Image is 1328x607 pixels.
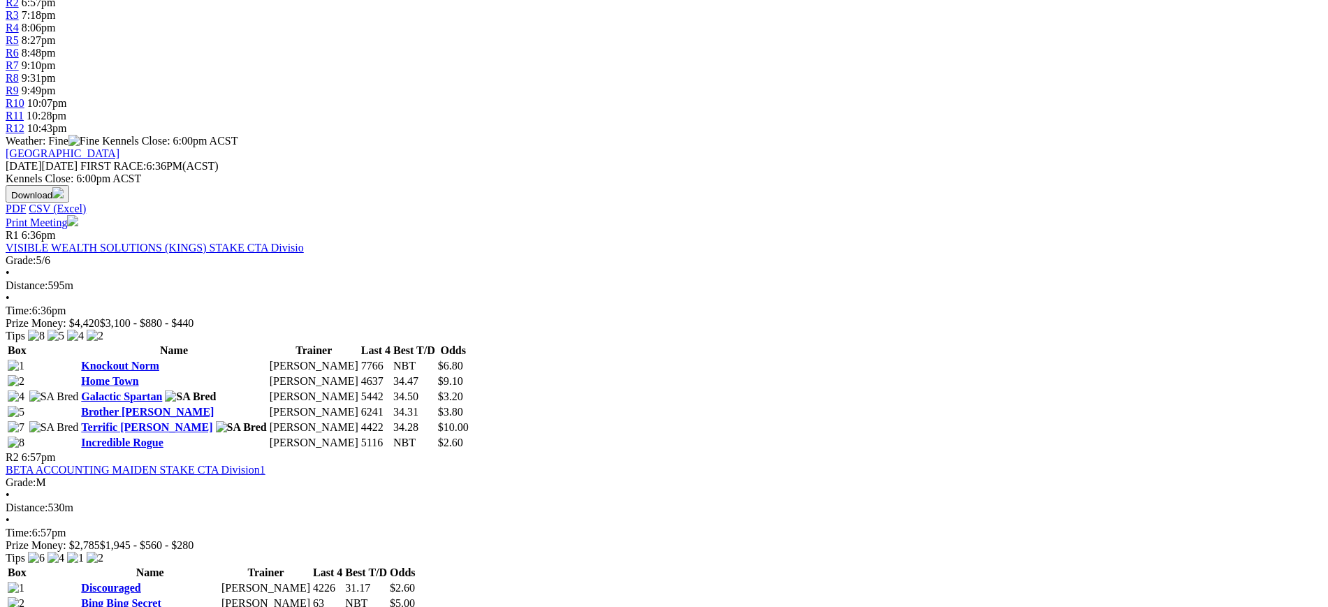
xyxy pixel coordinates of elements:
[8,582,24,594] img: 1
[8,421,24,434] img: 7
[393,374,436,388] td: 34.47
[6,97,24,109] a: R10
[6,330,25,342] span: Tips
[8,375,24,388] img: 2
[6,279,48,291] span: Distance:
[6,476,36,488] span: Grade:
[438,360,463,372] span: $6.80
[8,566,27,578] span: Box
[6,279,1322,292] div: 595m
[6,9,19,21] a: R3
[22,22,56,34] span: 8:06pm
[6,305,1322,317] div: 6:36pm
[28,330,45,342] img: 8
[269,390,359,404] td: [PERSON_NAME]
[52,187,64,198] img: download.svg
[29,421,79,434] img: SA Bred
[6,110,24,122] a: R11
[22,85,56,96] span: 9:49pm
[312,581,343,595] td: 4226
[87,330,103,342] img: 2
[6,502,1322,514] div: 530m
[22,34,56,46] span: 8:27pm
[81,375,138,387] a: Home Town
[389,566,416,580] th: Odds
[6,552,25,564] span: Tips
[6,135,102,147] span: Weather: Fine
[438,375,463,387] span: $9.10
[360,436,391,450] td: 5116
[393,390,436,404] td: 34.50
[80,344,267,358] th: Name
[6,22,19,34] a: R4
[8,437,24,449] img: 8
[27,122,67,134] span: 10:43pm
[8,406,24,418] img: 5
[6,59,19,71] a: R7
[6,527,1322,539] div: 6:57pm
[438,390,463,402] span: $3.20
[6,514,10,526] span: •
[48,552,64,564] img: 4
[100,317,194,329] span: $3,100 - $880 - $440
[6,317,1322,330] div: Prize Money: $4,420
[29,203,86,214] a: CSV (Excel)
[6,160,78,172] span: [DATE]
[344,566,388,580] th: Best T/D
[22,47,56,59] span: 8:48pm
[80,160,146,172] span: FIRST RACE:
[22,9,56,21] span: 7:18pm
[81,421,212,433] a: Terrific [PERSON_NAME]
[8,390,24,403] img: 4
[393,344,436,358] th: Best T/D
[6,160,42,172] span: [DATE]
[6,254,1322,267] div: 5/6
[360,374,391,388] td: 4637
[344,581,388,595] td: 31.17
[22,451,56,463] span: 6:57pm
[81,360,159,372] a: Knockout Norm
[269,436,359,450] td: [PERSON_NAME]
[6,539,1322,552] div: Prize Money: $2,785
[6,122,24,134] a: R12
[438,406,463,418] span: $3.80
[87,552,103,564] img: 2
[6,489,10,501] span: •
[6,267,10,279] span: •
[6,242,304,254] a: VISIBLE WEALTH SOLUTIONS (KINGS) STAKE CTA Divisio
[6,147,119,159] a: [GEOGRAPHIC_DATA]
[48,330,64,342] img: 5
[438,437,463,448] span: $2.60
[165,390,216,403] img: SA Bred
[6,47,19,59] a: R6
[67,552,84,564] img: 1
[360,420,391,434] td: 4422
[393,405,436,419] td: 34.31
[100,539,194,551] span: $1,945 - $560 - $280
[28,552,45,564] img: 6
[81,390,162,402] a: Galactic Spartan
[390,582,415,594] span: $2.60
[27,110,66,122] span: 10:28pm
[6,85,19,96] a: R9
[269,344,359,358] th: Trainer
[67,215,78,226] img: printer.svg
[360,390,391,404] td: 5442
[393,436,436,450] td: NBT
[81,582,140,594] a: Discouraged
[80,566,219,580] th: Name
[6,502,48,513] span: Distance:
[269,405,359,419] td: [PERSON_NAME]
[6,527,32,539] span: Time:
[6,292,10,304] span: •
[81,406,214,418] a: Brother [PERSON_NAME]
[80,160,219,172] span: 6:36PM(ACST)
[6,185,69,203] button: Download
[6,72,19,84] span: R8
